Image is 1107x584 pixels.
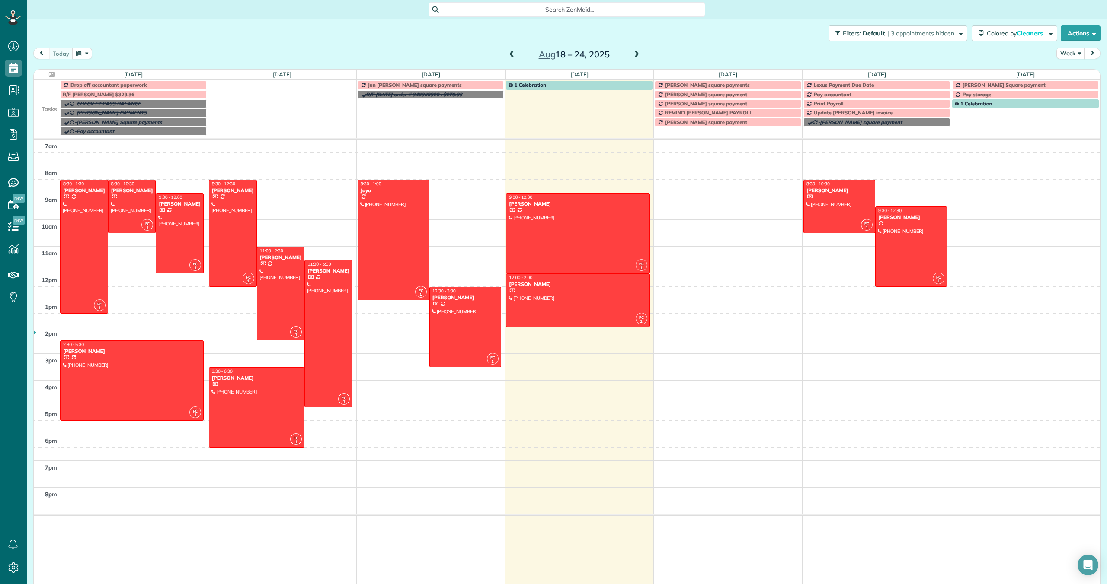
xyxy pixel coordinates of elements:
[824,25,967,41] a: Filters: Default | 3 appointments hidden
[422,71,440,78] a: [DATE]
[570,71,589,78] a: [DATE]
[1056,48,1085,59] button: Week
[1061,25,1101,41] button: Actions
[42,223,57,230] span: 10am
[63,348,201,354] div: [PERSON_NAME]
[45,330,57,337] span: 2pm
[665,109,752,116] span: REMIND [PERSON_NAME] PAYROLL
[145,221,150,226] span: FC
[878,208,902,213] span: 9:30 - 12:30
[142,224,153,232] small: 1
[509,281,647,287] div: [PERSON_NAME]
[814,82,874,88] span: Lexus Payment Due Date
[539,49,556,60] span: Aug
[273,71,291,78] a: [DATE]
[814,91,851,98] span: Pay accountant
[432,295,499,301] div: [PERSON_NAME]
[972,25,1057,41] button: Colored byCleaners
[190,264,201,272] small: 1
[636,317,647,326] small: 1
[509,82,546,88] span: 1 Celebration
[63,181,84,187] span: 8:30 - 1:30
[963,82,1046,88] span: [PERSON_NAME] Square payment
[432,288,456,294] span: 12:30 - 3:30
[193,261,198,266] span: FC
[342,395,346,400] span: FC
[864,221,869,226] span: FC
[639,315,644,320] span: FC
[509,194,532,200] span: 9:00 - 12:00
[933,277,944,286] small: 1
[665,91,747,98] span: [PERSON_NAME] square payment
[665,100,747,107] span: [PERSON_NAME] square payment
[843,29,861,37] span: Filters:
[820,119,902,125] span: [PERSON_NAME] square payment
[806,187,873,194] div: [PERSON_NAME]
[360,187,427,194] div: Jaya
[520,50,628,59] h2: 18 – 24, 2025
[806,181,830,187] span: 8:30 - 10:30
[936,275,941,279] span: FC
[77,100,141,107] span: CHECK EZ PASS BALANCE
[45,464,57,471] span: 7pm
[45,384,57,390] span: 4pm
[509,201,647,207] div: [PERSON_NAME]
[13,216,25,225] span: New
[45,491,57,498] span: 8pm
[878,214,944,220] div: [PERSON_NAME]
[955,100,992,107] span: 1 Celebration
[861,224,872,232] small: 1
[490,355,495,360] span: FC
[45,196,57,203] span: 9am
[814,100,844,107] span: Print Payroll
[1016,71,1035,78] a: [DATE]
[294,328,298,333] span: FC
[45,143,57,149] span: 7am
[13,194,25,203] span: New
[211,187,254,194] div: [PERSON_NAME]
[1078,555,1098,575] div: Open Intercom Messenger
[212,368,233,374] span: 3:30 - 6:30
[45,357,57,364] span: 3pm
[193,409,198,413] span: FC
[829,25,967,41] button: Filters: Default | 3 appointments hidden
[368,82,462,88] span: Jun [PERSON_NAME] square payments
[1084,48,1101,59] button: next
[42,276,57,283] span: 12pm
[1017,29,1044,37] span: Cleaners
[719,71,737,78] a: [DATE]
[339,398,349,406] small: 1
[246,275,251,279] span: FC
[45,169,57,176] span: 8am
[307,261,331,267] span: 11:30 - 5:00
[49,48,73,59] button: today
[45,303,57,310] span: 1pm
[63,187,106,194] div: [PERSON_NAME]
[94,304,105,312] small: 1
[291,331,301,339] small: 1
[77,128,114,134] span: Pay accountant
[867,71,886,78] a: [DATE]
[361,181,381,187] span: 8:30 - 1:00
[639,261,644,266] span: FC
[97,302,102,306] span: FC
[987,29,1046,37] span: Colored by
[416,291,426,299] small: 1
[259,254,302,260] div: [PERSON_NAME]
[665,82,750,88] span: [PERSON_NAME] square payments
[77,109,147,116] span: [PERSON_NAME] PAYMENTS
[260,248,283,254] span: 11:00 - 2:30
[211,375,302,381] div: [PERSON_NAME]
[291,438,301,446] small: 1
[77,119,162,125] span: [PERSON_NAME] Square payments
[814,109,893,116] span: Update [PERSON_NAME] invoice
[366,91,462,98] span: R/F [DATE] order # 346360920 . $279.93
[243,277,254,286] small: 1
[419,288,423,293] span: FC
[159,194,182,200] span: 9:00 - 12:00
[33,48,50,59] button: prev
[42,250,57,257] span: 11am
[294,435,298,440] span: FC
[212,181,235,187] span: 8:30 - 12:30
[636,264,647,272] small: 1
